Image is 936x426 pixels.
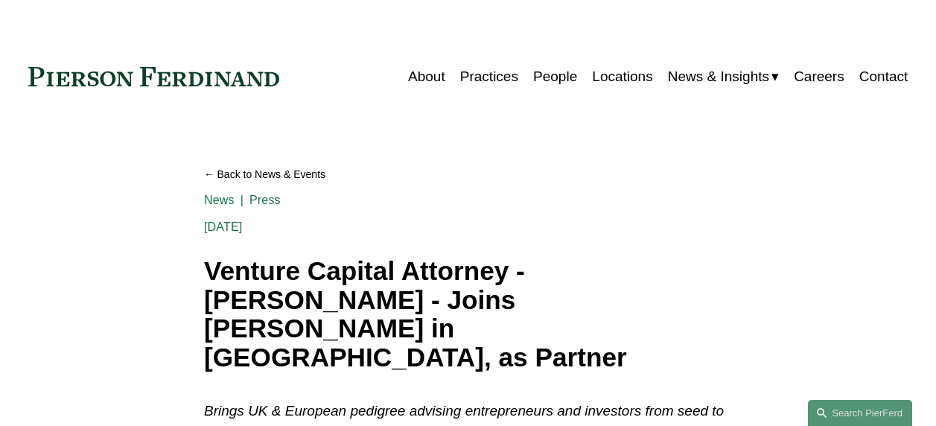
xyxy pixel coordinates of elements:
a: Locations [592,63,652,91]
a: Careers [794,63,844,91]
a: folder dropdown [668,63,779,91]
span: News & Insights [668,64,769,89]
a: Press [249,194,281,206]
a: News [204,194,235,206]
a: Search this site [808,400,912,426]
a: About [408,63,445,91]
h1: Venture Capital Attorney - [PERSON_NAME] - Joins [PERSON_NAME] in [GEOGRAPHIC_DATA], as Partner [204,257,732,372]
span: [DATE] [204,220,242,233]
a: Practices [460,63,518,91]
a: Contact [859,63,908,91]
a: Back to News & Events [204,162,732,187]
a: People [533,63,577,91]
